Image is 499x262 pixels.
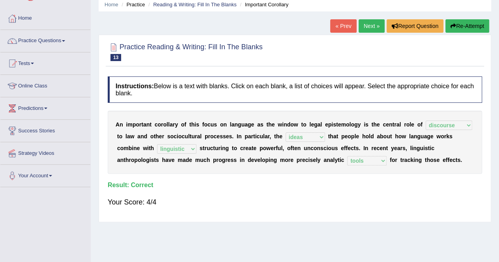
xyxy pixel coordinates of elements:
b: e [325,121,328,128]
a: Online Class [0,75,90,95]
b: a [249,145,252,151]
b: h [155,133,159,139]
b: c [383,121,386,128]
b: g [354,121,358,128]
b: p [341,133,345,139]
b: a [257,121,260,128]
b: f [184,121,186,128]
b: s [156,157,159,163]
b: l [369,133,370,139]
b: u [207,145,210,151]
b: e [137,145,140,151]
b: t [123,157,125,163]
b: c [155,121,158,128]
b: l [349,121,351,128]
b: r [161,121,163,128]
b: n [222,145,226,151]
b: o [178,133,182,139]
b: t [390,133,392,139]
b: r [444,133,446,139]
b: t [213,145,215,151]
b: s [320,145,323,151]
b: u [215,145,219,151]
b: o [351,121,354,128]
b: s [449,133,452,139]
b: g [314,121,318,128]
b: u [191,133,195,139]
b: d [287,121,291,128]
b: e [251,121,254,128]
b: a [424,133,427,139]
b: a [318,121,321,128]
b: t [154,133,156,139]
b: s [229,133,232,139]
b: s [214,121,217,128]
b: s [167,133,170,139]
a: Next » [359,19,385,33]
b: c [376,145,379,151]
b: w [130,133,135,139]
b: i [430,145,431,151]
b: h [330,133,333,139]
b: n [383,145,386,151]
b: l [188,133,190,139]
b: o [287,145,291,151]
b: a [397,145,400,151]
a: Your Account [0,165,90,184]
b: t [274,133,276,139]
b: t [266,121,268,128]
b: u [304,145,307,151]
b: h [276,133,280,139]
b: o [234,145,237,151]
b: , [269,133,271,139]
b: h [268,121,272,128]
b: s [365,121,368,128]
b: s [335,145,338,151]
b: n [133,145,137,151]
b: t [141,121,143,128]
b: a [333,133,336,139]
b: m [127,121,132,128]
b: n [307,145,310,151]
b: t [117,133,119,139]
b: r [195,133,197,139]
b: s [425,145,428,151]
b: l [168,121,170,128]
a: Home [105,2,118,7]
b: o [120,145,124,151]
b: c [174,133,177,139]
a: Home [0,7,90,27]
b: r [404,121,406,128]
b: l [354,133,356,139]
b: i [282,121,284,128]
b: g [417,145,420,151]
b: p [351,133,355,139]
b: t [336,121,338,128]
b: r [243,145,245,151]
b: e [386,121,389,128]
b: l [281,145,282,151]
b: c [310,145,314,151]
b: c [323,145,327,151]
b: e [345,133,348,139]
b: c [240,145,243,151]
b: n [120,157,124,163]
b: r [139,121,141,128]
b: o [143,157,146,163]
b: i [255,133,257,139]
b: a [377,133,380,139]
b: n [234,121,238,128]
b: o [303,121,307,128]
b: e [356,133,359,139]
b: e [311,121,314,128]
b: e [379,145,383,151]
b: g [248,121,251,128]
b: c [213,133,217,139]
b: t [232,145,234,151]
b: e [341,145,344,151]
b: p [245,133,248,139]
b: a [165,157,168,163]
b: p [135,157,138,163]
b: r [400,145,402,151]
b: a [117,157,120,163]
